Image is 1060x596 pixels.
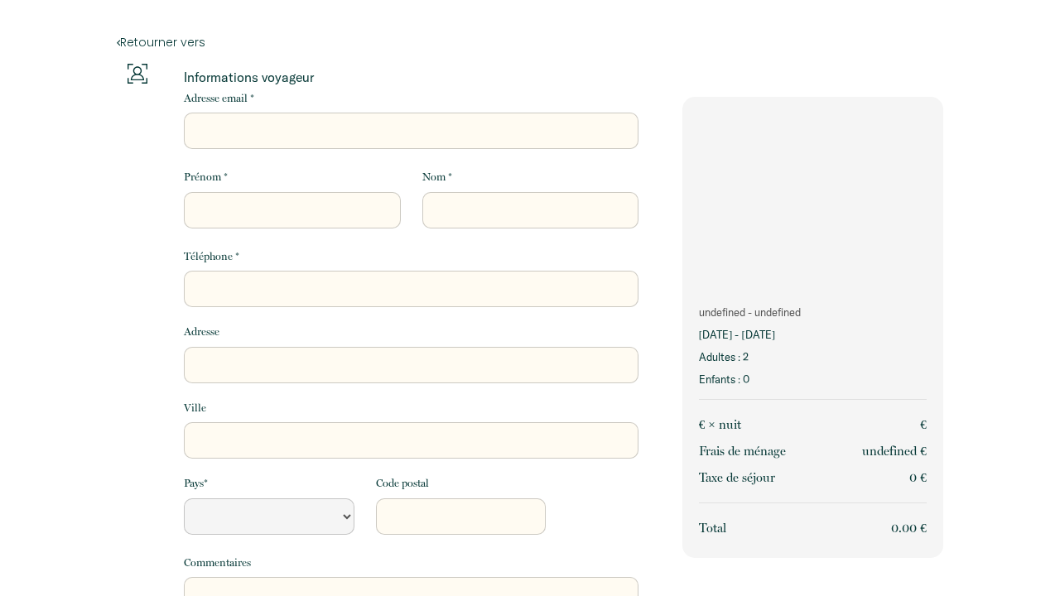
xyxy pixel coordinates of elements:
p: Enfants : 0 [699,372,927,387]
label: Prénom * [184,169,228,185]
label: Nom * [422,169,452,185]
p: Taxe de séjour [699,468,775,488]
label: Adresse [184,324,219,340]
p: € [920,415,927,435]
p: undefined - undefined [699,305,927,320]
p: Frais de ménage [699,441,786,461]
span: Total [699,521,726,536]
label: Téléphone * [184,248,239,265]
label: Code postal [376,475,429,492]
label: Adresse email * [184,90,254,107]
label: Pays [184,475,208,492]
img: rental-image [682,97,943,292]
p: [DATE] - [DATE] [699,327,927,343]
select: Default select example [184,498,354,535]
p: € × nuit [699,415,741,435]
img: guests-info [128,64,147,84]
p: Adultes : 2 [699,349,927,365]
label: Ville [184,400,206,416]
p: 0 € [909,468,927,488]
label: Commentaires [184,555,251,571]
span: 0.00 € [891,521,927,536]
p: undefined € [862,441,927,461]
a: Retourner vers [117,33,943,51]
p: Informations voyageur [184,69,638,85]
